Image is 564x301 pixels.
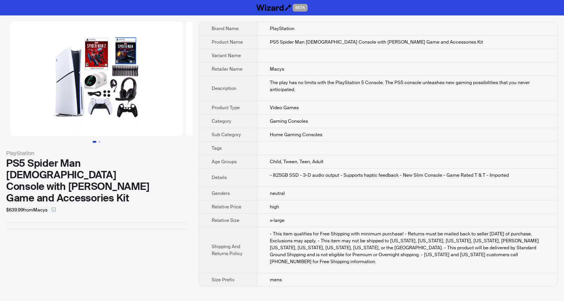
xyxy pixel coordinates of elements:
span: Home Gaming Consoles [270,132,322,138]
span: Macys [270,66,284,72]
span: Brand Name [212,25,239,32]
img: PS5 Spider Man 2 Console with Miles Morales Game and Accessories Kit image 2 [186,22,359,136]
span: mens [270,277,282,283]
span: Video Games [270,105,299,111]
span: PS5 Spider Man [DEMOGRAPHIC_DATA] Console with [PERSON_NAME] Game and Accessories Kit [270,39,483,45]
div: PlayStation [6,149,187,157]
span: Description [212,85,236,91]
span: PlayStation [270,25,295,32]
span: Gaming Consoles [270,118,308,124]
span: Tags [212,145,222,151]
span: Retailer Name [212,66,242,72]
div: $639.99 from Macys [6,204,187,216]
span: Product Type [212,105,240,111]
span: Category [212,118,231,124]
span: x-large [270,217,285,223]
img: PS5 Spider Man 2 Console with Miles Morales Game and Accessories Kit image 1 [10,22,183,136]
span: Age Groups [212,159,237,165]
div: - This item qualifies for Free Shipping with minimum purchase! - Returns must be mailed back to s... [270,230,545,265]
span: Shipping And Returns Policy [212,244,242,257]
button: Go to slide 1 [93,141,96,143]
div: The play has no limits with the PlayStation 5 Console. The PS5 console unleashes new gaming possi... [270,79,545,93]
span: Product Name [212,39,243,45]
div: - 825GB SSD - 3-D audio output - Supports haptic feedback - New Slim Console - Game Rated T & T -... [270,172,545,179]
span: BETA [293,4,308,12]
span: Child, Tween, Teen, Adult [270,159,323,165]
div: PS5 Spider Man [DEMOGRAPHIC_DATA] Console with [PERSON_NAME] Game and Accessories Kit [6,157,187,204]
span: Details [212,174,227,181]
span: Relative Price [212,204,241,210]
span: Genders [212,190,230,196]
span: select [51,207,56,212]
span: Sub Category [212,132,241,138]
button: Go to slide 2 [98,141,100,143]
span: high [270,204,279,210]
span: neutral [270,190,285,196]
span: Size Prefix [212,277,234,283]
span: Variant Name [212,52,241,59]
span: Relative Size [212,217,239,223]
